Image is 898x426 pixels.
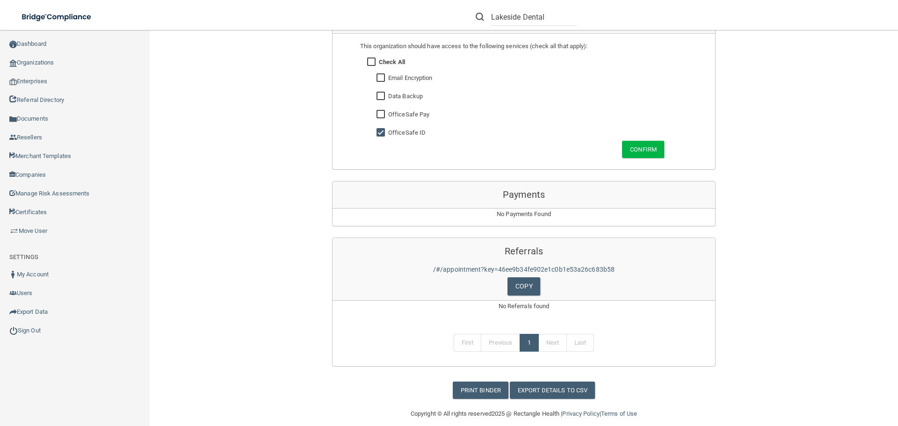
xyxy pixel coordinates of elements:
[476,13,484,21] img: ic-search.3b580494.png
[9,289,17,297] img: icon-users.e205127d.png
[601,410,637,417] a: Terms of Use
[9,252,38,263] label: SETTINGS
[562,410,599,417] a: Privacy Policy
[566,334,594,352] a: Last
[481,334,520,352] a: Previous
[9,116,17,123] img: icon-documents.8dae5593.png
[9,308,17,316] img: icon-export.b9366987.png
[333,301,715,323] div: No Referrals found
[388,72,433,84] label: Email Encryption
[520,334,539,352] a: 1
[9,41,17,48] img: ic_dashboard_dark.d01f4a41.png
[14,7,100,27] img: bridge_compliance_login_screen.278c3ca4.svg
[491,8,577,26] input: Search
[360,41,688,52] div: This organization should have access to the following services (check all that apply):
[379,58,405,65] strong: Check All
[736,360,887,397] iframe: Drift Widget Chat Controller
[9,59,17,67] img: organization-icon.f8decf85.png
[388,91,423,102] label: Data Backup
[507,277,540,296] a: Copy
[9,134,17,141] img: ic_reseller.de258add.png
[333,181,715,209] div: Payments
[388,109,429,120] label: OfficeSafe Pay
[9,226,19,236] img: briefcase.64adab9b.png
[538,334,566,352] a: Next
[9,79,17,85] img: enterprise.0d942306.png
[454,334,482,352] a: First
[333,209,715,220] p: No Payments Found
[9,326,18,335] img: ic_power_dark.7ecde6b1.png
[622,141,664,158] button: Confirm
[433,266,615,273] a: /#/appointment?key=46ee9b34fe902e1c0b1e53a26c683b58
[388,127,426,138] label: OfficeSafe ID
[453,382,508,399] a: Print Binder
[510,382,595,399] a: Export Details to CSV
[9,271,17,278] img: ic_user_dark.df1a06c3.png
[505,245,543,257] span: Referrals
